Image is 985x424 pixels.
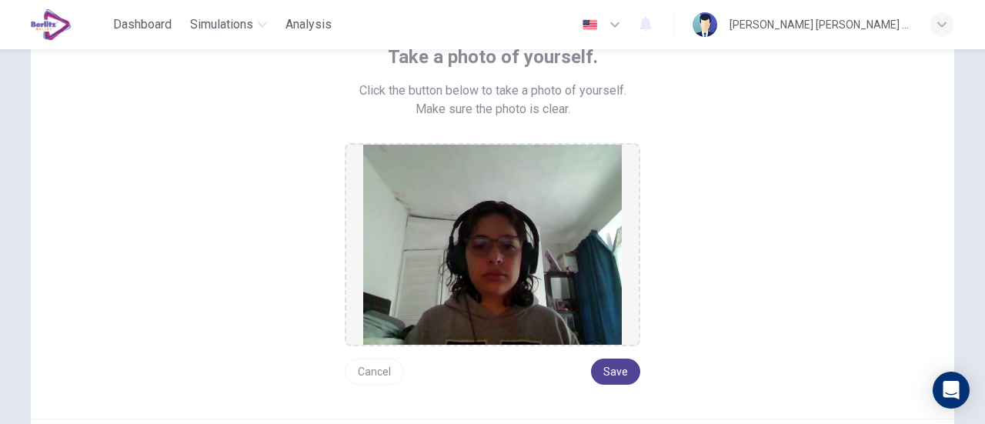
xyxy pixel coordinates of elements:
div: [PERSON_NAME] [PERSON_NAME] [PERSON_NAME] [730,15,911,34]
button: Cancel [345,359,404,385]
span: Take a photo of yourself. [388,45,598,69]
img: Profile picture [693,12,717,37]
img: EduSynch logo [31,9,72,40]
span: Analysis [285,15,332,34]
button: Analysis [279,11,338,38]
span: Make sure the photo is clear. [416,100,570,119]
span: Click the button below to take a photo of yourself. [359,82,626,100]
img: preview screemshot [363,145,622,345]
span: Dashboard [113,15,172,34]
span: Simulations [190,15,253,34]
button: Simulations [184,11,273,38]
div: Open Intercom Messenger [933,372,970,409]
a: EduSynch logo [31,9,107,40]
img: en [580,19,599,31]
button: Save [591,359,640,385]
button: Dashboard [107,11,178,38]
